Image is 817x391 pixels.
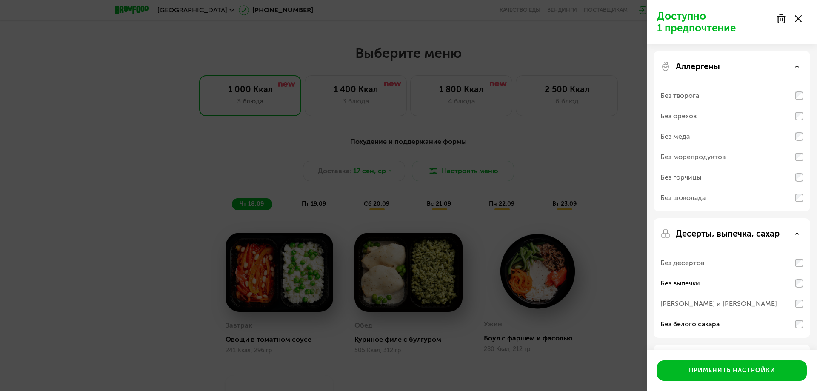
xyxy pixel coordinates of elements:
p: Десерты, выпечка, сахар [676,228,780,239]
div: Без творога [660,91,699,101]
div: Без десертов [660,258,704,268]
p: Доступно 1 предпочтение [657,10,771,34]
div: Без белого сахара [660,319,720,329]
div: Применить настройки [689,366,775,375]
div: Без горчицы [660,172,701,183]
div: Без меда [660,131,690,142]
button: Применить настройки [657,360,807,381]
div: Без выпечки [660,278,700,288]
div: Без морепродуктов [660,152,726,162]
p: Аллергены [676,61,720,71]
div: Без орехов [660,111,697,121]
div: [PERSON_NAME] и [PERSON_NAME] [660,299,777,309]
div: Без шоколада [660,193,706,203]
